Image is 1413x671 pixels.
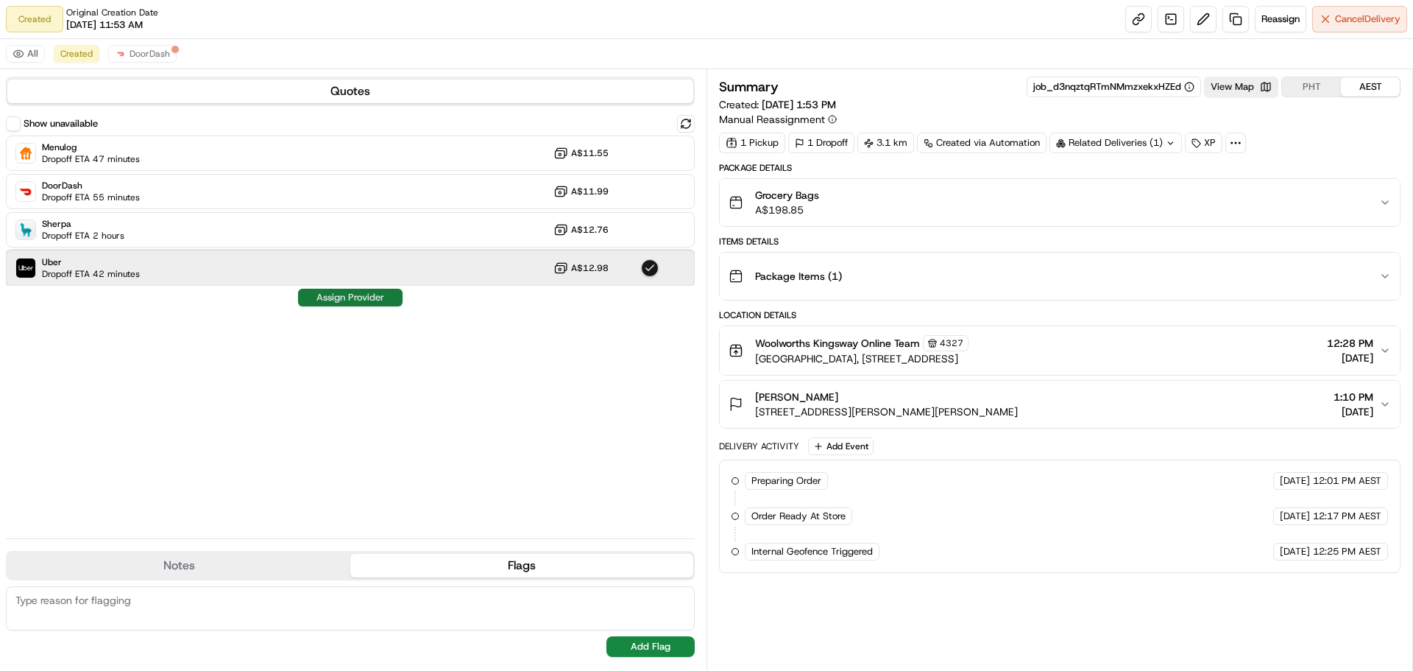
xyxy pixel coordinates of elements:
[124,215,136,227] div: 💻
[6,45,45,63] button: All
[857,133,914,153] div: 3.1 km
[42,218,124,230] span: Sherpa
[298,289,403,306] button: Assign Provider
[571,262,609,274] span: A$12.98
[60,48,93,60] span: Created
[108,45,177,63] button: DoorDash
[42,141,140,153] span: Menulog
[1334,390,1373,404] span: 1:10 PM
[9,208,118,234] a: 📗Knowledge Base
[1335,13,1400,26] span: Cancel Delivery
[1049,133,1182,153] div: Related Deliveries (1)
[16,220,35,239] img: Sherpa
[104,249,178,261] a: Powered byPylon
[1033,80,1194,94] button: job_d3nqztqRTmNMmzxekxHZEd
[29,214,113,228] span: Knowledge Base
[751,474,821,488] span: Preparing Order
[115,48,127,60] img: doordash_logo_v2.png
[917,133,1047,153] a: Created via Automation
[553,261,609,275] button: A$12.98
[42,192,140,203] span: Dropoff ETA 55 minutes
[66,7,158,18] span: Original Creation Date
[1327,336,1373,351] span: 12:28 PM
[755,336,920,351] span: Woolworths Kingsway Online Team
[350,554,693,577] button: Flags
[1341,77,1400,96] button: AEST
[42,230,124,242] span: Dropoff ETA 2 hours
[719,162,1400,174] div: Package Details
[719,97,836,112] span: Created:
[16,144,35,163] img: Menulog
[1327,351,1373,365] span: [DATE]
[1313,510,1381,523] span: 12:17 PM AEST
[130,48,170,60] span: DoorDash
[16,182,35,201] img: DoorDash
[1261,13,1300,26] span: Reassign
[50,155,186,167] div: We're available if you need us!
[7,80,693,103] button: Quotes
[1185,133,1222,153] div: XP
[1282,77,1341,96] button: PHT
[24,117,98,130] label: Show unavailable
[940,337,963,349] span: 4327
[1312,6,1407,32] button: CancelDelivery
[755,269,842,284] span: Package Items ( 1 )
[571,186,609,197] span: A$11.99
[1280,474,1310,488] span: [DATE]
[571,224,609,236] span: A$12.76
[755,203,819,217] span: A$198.85
[1204,77,1278,97] button: View Map
[719,236,1400,247] div: Items Details
[1280,510,1310,523] span: [DATE]
[15,141,41,167] img: 1736555255976-a54dd68f-1ca7-489b-9aae-adbdc363a1c4
[755,404,1018,419] span: [STREET_ADDRESS][PERSON_NAME][PERSON_NAME]
[553,184,609,199] button: A$11.99
[553,222,609,237] button: A$12.76
[42,256,140,268] span: Uber
[42,180,140,192] span: DoorDash
[751,545,873,558] span: Internal Geofence Triggered
[1313,545,1381,558] span: 12:25 PM AEST
[146,250,178,261] span: Pylon
[755,390,838,404] span: [PERSON_NAME]
[1280,545,1310,558] span: [DATE]
[606,636,695,657] button: Add Flag
[720,179,1400,226] button: Grocery BagsA$198.85
[719,112,825,127] span: Manual Reassignment
[719,112,837,127] button: Manual Reassignment
[118,208,242,234] a: 💻API Documentation
[553,146,609,161] button: A$11.55
[808,438,874,455] button: Add Event
[719,440,799,452] div: Delivery Activity
[719,80,779,94] h3: Summary
[38,95,265,110] input: Got a question? Start typing here...
[751,510,846,523] span: Order Ready At Store
[719,309,1400,321] div: Location Details
[719,133,785,153] div: 1 Pickup
[7,554,350,577] button: Notes
[42,153,140,165] span: Dropoff ETA 47 minutes
[54,45,99,63] button: Created
[720,253,1400,300] button: Package Items (1)
[755,188,819,203] span: Grocery Bags
[788,133,854,153] div: 1 Dropoff
[42,268,140,280] span: Dropoff ETA 42 minutes
[15,59,268,82] p: Welcome 👋
[755,351,968,366] span: [GEOGRAPHIC_DATA], [STREET_ADDRESS]
[1313,474,1381,488] span: 12:01 PM AEST
[50,141,241,155] div: Start new chat
[1334,404,1373,419] span: [DATE]
[720,381,1400,428] button: [PERSON_NAME][STREET_ADDRESS][PERSON_NAME][PERSON_NAME]1:10 PM[DATE]
[66,18,143,32] span: [DATE] 11:53 AM
[15,15,44,44] img: Nash
[16,259,35,278] img: Uber
[762,98,836,111] span: [DATE] 1:53 PM
[250,145,268,163] button: Start new chat
[571,147,609,159] span: A$11.55
[139,214,236,228] span: API Documentation
[720,326,1400,375] button: Woolworths Kingsway Online Team4327[GEOGRAPHIC_DATA], [STREET_ADDRESS]12:28 PM[DATE]
[1255,6,1306,32] button: Reassign
[15,215,26,227] div: 📗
